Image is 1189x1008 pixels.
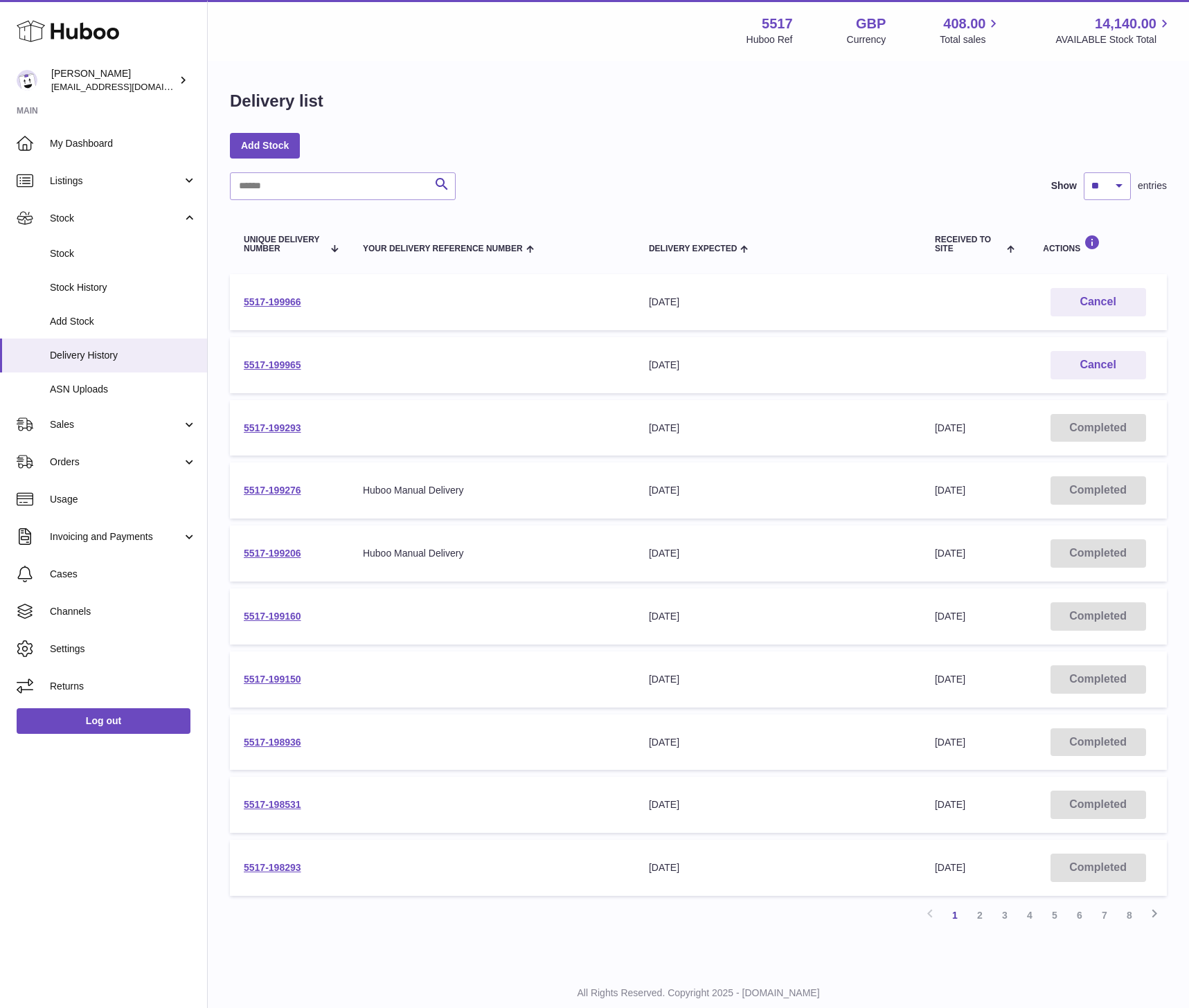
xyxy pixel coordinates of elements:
[50,137,197,150] span: My Dashboard
[1017,903,1042,928] a: 4
[244,359,301,370] a: 5517-199965
[649,798,907,811] div: [DATE]
[649,422,907,435] div: [DATE]
[17,708,190,733] a: Log out
[363,484,621,497] div: Huboo Manual Delivery
[363,244,523,253] span: Your Delivery Reference Number
[649,296,907,309] div: [DATE]
[649,359,907,372] div: [DATE]
[1092,903,1117,928] a: 7
[244,296,301,307] a: 5517-199966
[50,493,197,506] span: Usage
[50,568,197,581] span: Cases
[940,33,1001,46] span: Total sales
[244,235,323,253] span: Unique Delivery Number
[992,903,1017,928] a: 3
[1051,288,1146,316] button: Cancel
[856,15,886,33] strong: GBP
[1067,903,1092,928] a: 6
[1055,15,1172,46] a: 14,140.00 AVAILABLE Stock Total
[935,611,965,622] span: [DATE]
[1043,235,1153,253] div: Actions
[1051,351,1146,379] button: Cancel
[935,235,1003,253] span: Received to Site
[967,903,992,928] a: 2
[230,90,323,112] h1: Delivery list
[244,485,301,496] a: 5517-199276
[935,737,965,748] span: [DATE]
[1117,903,1142,928] a: 8
[50,212,182,225] span: Stock
[762,15,793,33] strong: 5517
[244,422,301,433] a: 5517-199293
[50,642,197,656] span: Settings
[940,15,1001,46] a: 408.00 Total sales
[50,247,197,260] span: Stock
[50,383,197,396] span: ASN Uploads
[1055,33,1172,46] span: AVAILABLE Stock Total
[1042,903,1067,928] a: 5
[935,485,965,496] span: [DATE]
[244,611,301,622] a: 5517-199160
[230,133,300,158] a: Add Stock
[649,736,907,749] div: [DATE]
[1095,15,1156,33] span: 14,140.00
[51,67,176,93] div: [PERSON_NAME]
[935,548,965,559] span: [DATE]
[363,547,621,560] div: Huboo Manual Delivery
[847,33,886,46] div: Currency
[943,15,985,33] span: 408.00
[50,349,197,362] span: Delivery History
[50,418,182,431] span: Sales
[935,862,965,873] span: [DATE]
[50,315,197,328] span: Add Stock
[50,174,182,188] span: Listings
[244,548,301,559] a: 5517-199206
[649,484,907,497] div: [DATE]
[50,456,182,469] span: Orders
[17,70,37,91] img: alessiavanzwolle@hotmail.com
[244,862,301,873] a: 5517-198293
[219,987,1178,1000] p: All Rights Reserved. Copyright 2025 - [DOMAIN_NAME]
[935,422,965,433] span: [DATE]
[649,861,907,874] div: [DATE]
[50,605,197,618] span: Channels
[1138,179,1167,192] span: entries
[649,610,907,623] div: [DATE]
[244,674,301,685] a: 5517-199150
[51,81,204,92] span: [EMAIL_ADDRESS][DOMAIN_NAME]
[50,680,197,693] span: Returns
[244,737,301,748] a: 5517-198936
[942,903,967,928] a: 1
[747,33,793,46] div: Huboo Ref
[649,673,907,686] div: [DATE]
[50,281,197,294] span: Stock History
[649,547,907,560] div: [DATE]
[50,530,182,543] span: Invoicing and Payments
[935,799,965,810] span: [DATE]
[244,799,301,810] a: 5517-198531
[649,244,737,253] span: Delivery Expected
[1051,179,1077,192] label: Show
[935,674,965,685] span: [DATE]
